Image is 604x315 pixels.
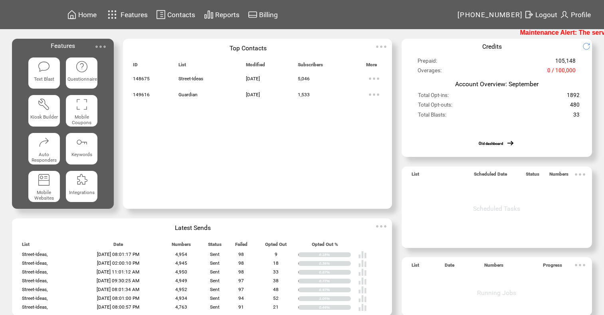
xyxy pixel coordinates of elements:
span: Street-Ideas [178,76,203,81]
span: Top Contacts [230,44,267,52]
img: text-blast.svg [38,60,50,73]
span: Account Overview: September [455,80,539,88]
span: List [412,171,419,180]
span: Text Blast [34,76,54,82]
img: tool%201.svg [38,98,50,111]
img: mobile-websites.svg [38,173,50,186]
span: Billing [259,11,278,19]
span: [DATE] 08:01:17 PM [97,252,139,257]
img: contacts.svg [156,10,166,20]
span: Sent [210,295,220,301]
a: Profile [558,8,592,21]
span: Status [208,242,222,251]
a: Mobile Coupons [66,95,97,127]
img: refresh.png [582,42,596,50]
span: [DATE] [246,92,260,97]
span: Modified [246,62,265,71]
span: 4,950 [175,269,187,275]
div: 0.67% [319,270,351,275]
span: More [366,62,377,71]
a: Auto Responders [28,133,60,164]
img: ellypsis.svg [366,87,382,103]
span: Credits [482,43,502,50]
span: Home [78,11,97,19]
span: Sent [210,278,220,283]
span: ID [133,62,138,71]
img: home.svg [67,10,77,20]
span: Progress [543,262,562,271]
span: Status [526,171,539,180]
span: Keywords [71,152,92,157]
img: poll%20-%20white.svg [358,250,367,259]
img: ellypsis.svg [572,257,588,273]
span: 480 [570,102,580,111]
span: Scheduled Date [474,171,507,180]
div: 0.97% [319,287,351,292]
span: Street-Ideas, [22,287,48,292]
img: features.svg [105,8,119,21]
span: Street-Ideas, [22,278,48,283]
img: poll%20-%20white.svg [358,259,367,268]
img: ellypsis.svg [93,39,109,55]
img: chart.svg [204,10,214,20]
span: 38 [273,278,279,283]
span: Mobile Coupons [72,114,91,125]
span: 48 [273,287,279,292]
a: Kiosk Builder [28,95,60,127]
span: Total Blasts: [418,112,446,121]
span: Street-Ideas, [22,260,48,266]
span: Total Opt-ins: [418,92,449,102]
a: Billing [247,8,279,21]
span: Mobile Websites [34,190,54,201]
span: 4,949 [175,278,187,283]
span: [DATE] 08:01:34 AM [97,287,139,292]
span: 4,945 [175,260,187,266]
span: Failed [235,242,248,251]
a: Questionnaire [66,57,97,89]
span: Running Jobs [477,289,516,297]
img: coupons.svg [75,98,88,111]
span: Latest Sends [175,224,211,232]
span: Street-Ideas, [22,269,48,275]
div: 0.44% [319,305,351,310]
span: Numbers [172,242,191,251]
span: 105,148 [555,58,576,67]
img: poll%20-%20white.svg [358,268,367,277]
a: Features [104,7,149,22]
span: Auto Responders [32,152,57,163]
span: 148675 [133,76,150,81]
img: poll%20-%20white.svg [358,277,367,285]
a: Old dashboard [479,141,503,146]
img: profile.svg [560,10,569,20]
span: Kiosk Builder [30,114,58,120]
span: Scheduled Tasks [473,205,520,212]
span: 97 [238,287,244,292]
img: poll%20-%20white.svg [358,285,367,294]
span: Sent [210,287,220,292]
span: [DATE] 08:00:57 PM [97,304,139,310]
img: auto-responders.svg [38,136,50,149]
div: 0.18% [319,252,351,257]
span: Reports [215,11,240,19]
img: ellypsis.svg [572,166,588,182]
span: Questionnaire [67,76,97,82]
div: 1.05% [319,296,351,301]
span: Logout [535,11,557,19]
span: Overages: [418,67,442,77]
span: Sent [210,260,220,266]
span: 0 / 100,000 [547,67,576,77]
span: List [22,242,30,251]
span: 4,952 [175,287,187,292]
span: Contacts [167,11,195,19]
span: Date [113,242,123,251]
span: [DATE] [246,76,260,81]
img: poll%20-%20white.svg [358,294,367,303]
img: exit.svg [524,10,534,20]
span: Sent [210,269,220,275]
span: Features [51,42,75,50]
img: creidtcard.svg [248,10,257,20]
span: 91 [238,304,244,310]
span: 33 [273,269,279,275]
span: Subscribers [298,62,323,71]
img: keywords.svg [75,136,88,149]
